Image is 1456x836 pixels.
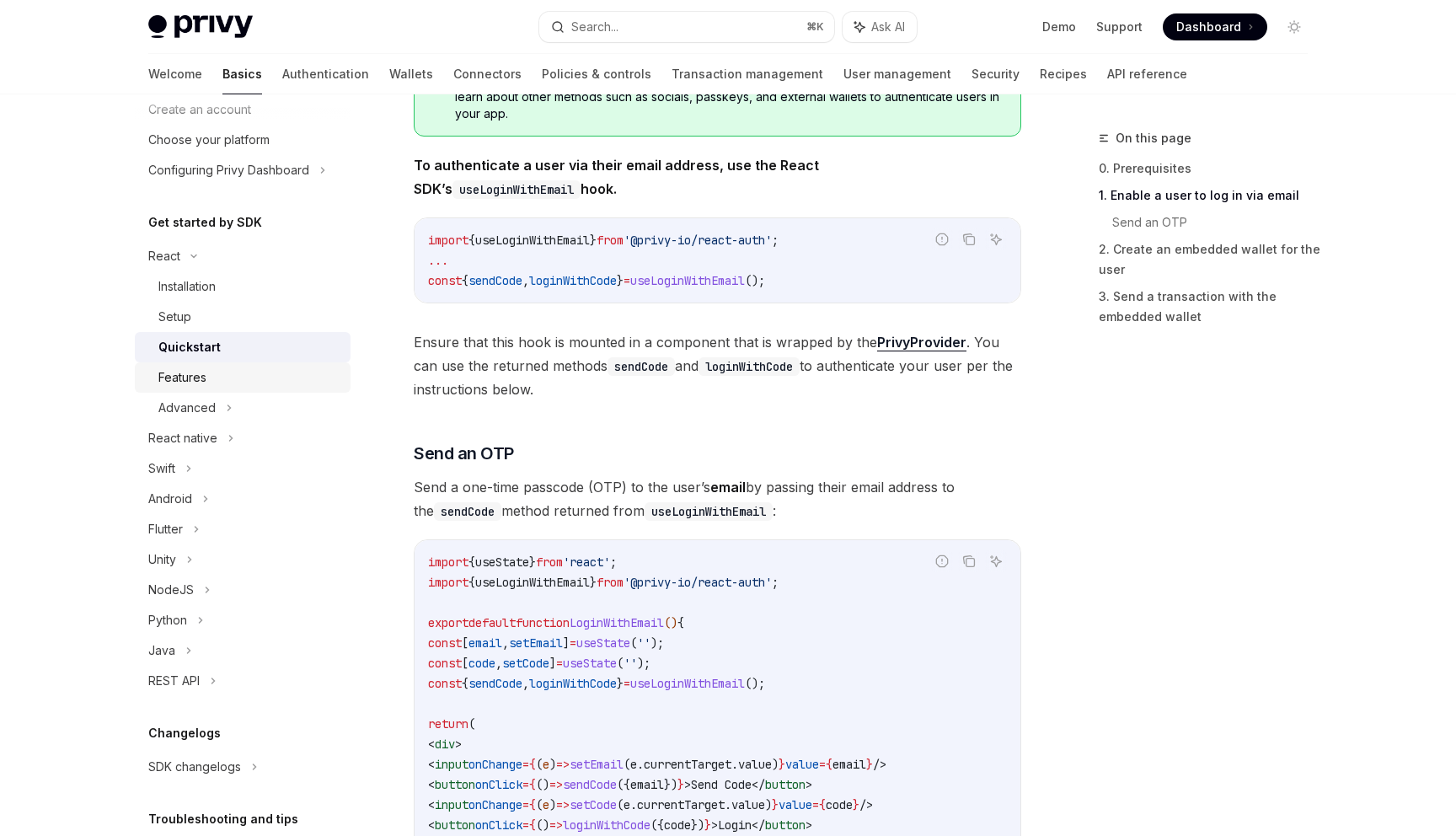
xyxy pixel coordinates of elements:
span: currentTarget [637,797,725,812]
button: Report incorrect code [931,228,953,250]
div: React native [148,428,217,448]
a: Quickstart [135,332,351,362]
span: }) [664,777,677,792]
span: } [529,555,536,570]
button: Toggle dark mode [1281,13,1308,40]
span: < [428,797,435,812]
span: useState [475,555,529,570]
span: Dashboard [1176,19,1241,35]
span: currentTarget [644,757,731,772]
span: Send Code [691,777,752,792]
span: email [832,757,866,772]
div: React [148,246,180,266]
a: Support [1096,19,1143,35]
span: , [522,273,529,288]
span: ( [617,656,624,671]
span: ({ [617,777,630,792]
span: => [549,817,563,833]
span: '@privy-io/react-auth' [624,575,772,590]
span: onChange [468,797,522,812]
a: 0. Prerequisites [1099,155,1321,182]
span: { [462,676,468,691]
span: { [529,757,536,772]
span: ( [536,797,543,812]
span: ( [624,757,630,772]
a: 3. Send a transaction with the embedded wallet [1099,283,1321,330]
span: value [731,797,765,812]
span: useLoginWithEmail [475,575,590,590]
a: API reference [1107,54,1187,94]
span: const [428,676,462,691]
span: { [529,797,536,812]
span: (); [745,273,765,288]
span: }) [691,817,704,833]
span: ; [610,555,617,570]
div: SDK changelogs [148,757,241,777]
span: e [543,757,549,772]
span: from [597,233,624,248]
a: User management [843,54,951,94]
span: { [462,273,468,288]
code: sendCode [608,357,675,376]
div: Advanced [158,398,216,418]
a: Transaction management [672,54,823,94]
span: button [435,777,475,792]
div: Swift [148,458,175,479]
h5: Troubleshooting and tips [148,809,298,829]
span: /> [873,757,886,772]
button: Ask AI [985,228,1007,250]
span: </ [752,777,765,792]
span: const [428,656,462,671]
span: { [529,777,536,792]
span: onChange [468,757,522,772]
button: Search...⌘K [539,12,834,42]
span: = [522,797,529,812]
span: ; [772,233,779,248]
span: code [826,797,853,812]
a: Security [972,54,1020,94]
span: } [866,757,873,772]
span: const [428,635,462,651]
a: Features [135,362,351,393]
span: import [428,555,468,570]
span: loginWithCode [563,817,650,833]
span: ] [549,656,556,671]
a: Basics [222,54,262,94]
span: ... [428,253,448,268]
span: } [617,273,624,288]
span: ({ [650,817,664,833]
span: => [556,757,570,772]
span: sendCode [563,777,617,792]
span: Ensure that this hook is mounted in a component that is wrapped by the . You can use the returned... [414,330,1021,401]
a: 2. Create an embedded wallet for the user [1099,236,1321,283]
div: Java [148,640,175,661]
div: Choose your platform [148,130,270,150]
span: ( [617,797,624,812]
span: . [725,797,731,812]
span: . [637,757,644,772]
span: input [435,797,468,812]
span: import [428,575,468,590]
span: > [806,777,812,792]
div: Quickstart [158,337,221,357]
a: Recipes [1040,54,1087,94]
span: < [428,757,435,772]
span: setEmail [570,757,624,772]
span: . [630,797,637,812]
span: /> [859,797,873,812]
span: return [428,716,468,731]
span: '@privy-io/react-auth' [624,233,772,248]
span: code [664,817,691,833]
span: = [570,635,576,651]
span: div [435,737,455,752]
span: ( [536,757,543,772]
span: ) [765,797,772,812]
a: Dashboard [1163,13,1267,40]
span: input [435,757,468,772]
a: Installation [135,271,351,302]
a: PrivyProvider [877,334,966,351]
span: => [549,777,563,792]
span: email [468,635,502,651]
span: onClick [475,817,522,833]
span: </ [752,817,765,833]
